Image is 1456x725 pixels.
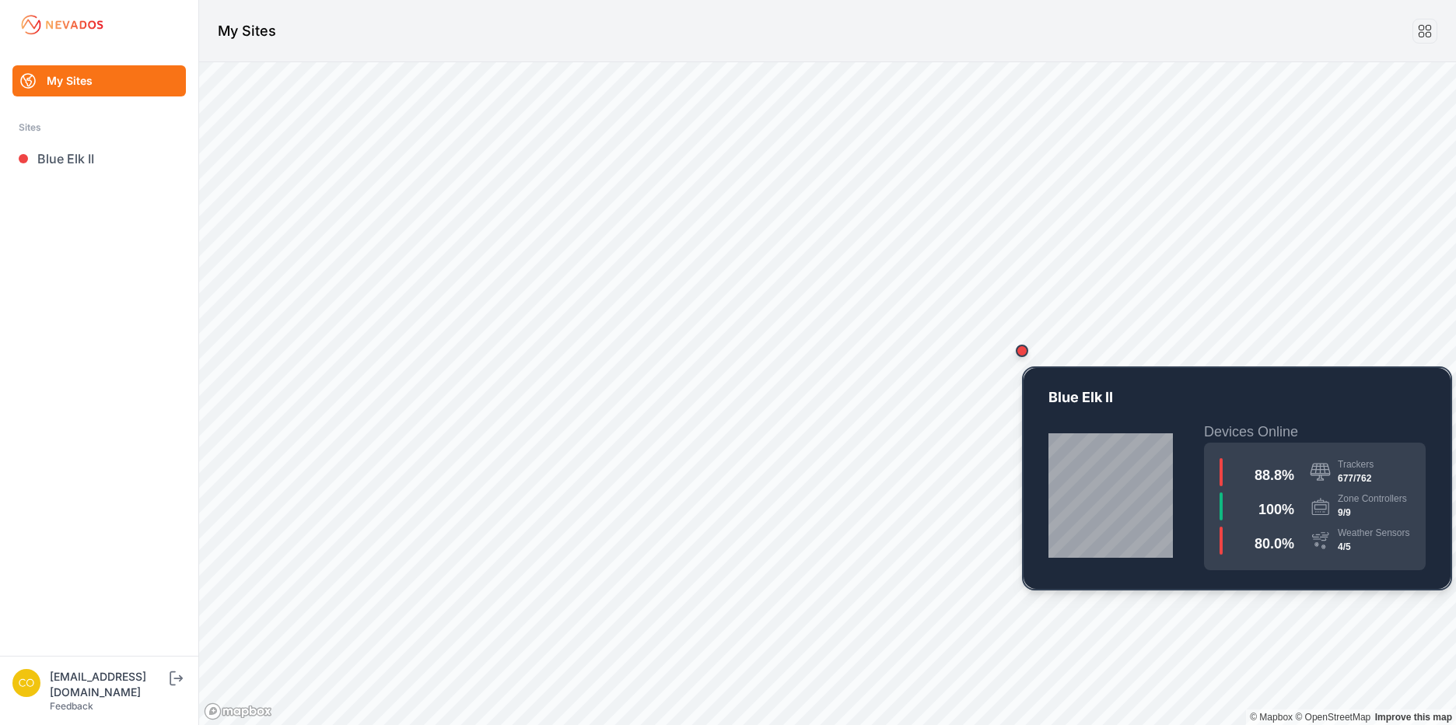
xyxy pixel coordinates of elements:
div: 677/762 [1338,471,1374,486]
div: Zone Controllers [1338,492,1407,505]
div: Trackers [1338,458,1374,471]
div: [EMAIL_ADDRESS][DOMAIN_NAME] [50,669,166,700]
span: 100 % [1258,502,1294,517]
div: 4/5 [1338,539,1410,555]
span: 80.0 % [1255,536,1294,552]
canvas: Map [199,62,1456,725]
a: Mapbox logo [204,702,272,720]
a: Blue Elk II [12,143,186,174]
a: Map feedback [1375,712,1452,723]
h2: Devices Online [1204,421,1426,443]
span: 88.8 % [1255,468,1294,483]
p: Blue Elk II [1048,387,1426,421]
a: Mapbox [1250,712,1293,723]
a: My Sites [12,65,186,96]
img: controlroomoperator@invenergy.com [12,669,40,697]
img: Nevados [19,12,106,37]
div: 9/9 [1338,505,1407,520]
h1: My Sites [218,20,276,42]
div: Map marker [1006,335,1038,366]
a: MI-03 [1024,368,1451,589]
div: Sites [19,118,180,137]
a: OpenStreetMap [1295,712,1370,723]
div: Weather Sensors [1338,527,1410,539]
a: Feedback [50,700,93,712]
